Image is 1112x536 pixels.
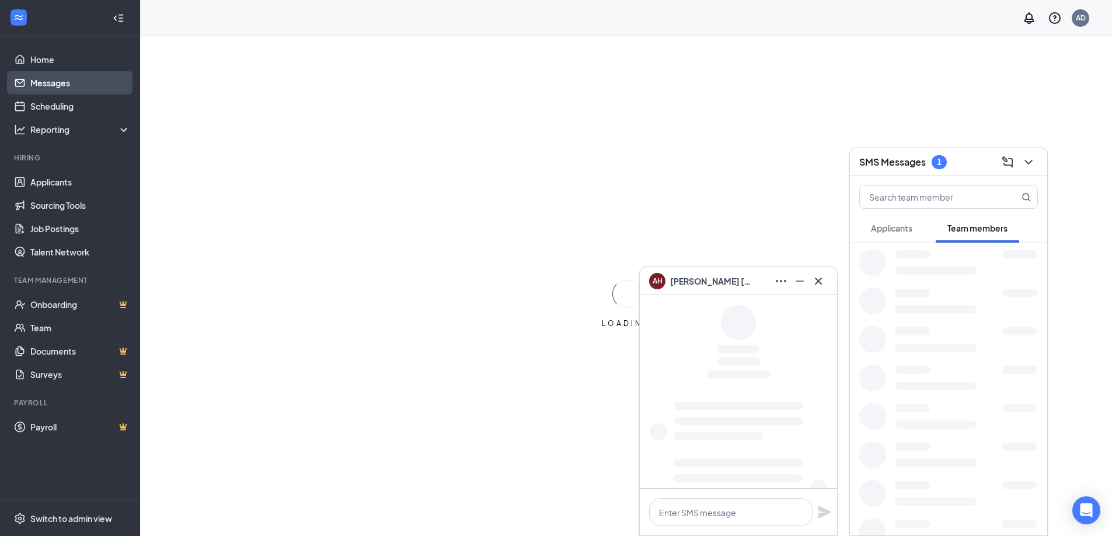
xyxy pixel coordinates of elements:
button: Minimize [790,272,809,290]
svg: Minimize [793,274,807,288]
div: Team Management [14,275,128,285]
a: SurveysCrown [30,363,130,386]
svg: Settings [14,513,26,524]
a: Sourcing Tools [30,194,130,217]
a: Team [30,316,130,339]
div: AD [1076,13,1086,23]
input: Search team member [860,186,998,208]
span: [PERSON_NAME] [PERSON_NAME] [670,275,752,288]
a: DocumentsCrown [30,339,130,363]
a: OnboardingCrown [30,293,130,316]
button: ChevronDown [1019,153,1038,171]
svg: ChevronDown [1022,155,1036,169]
a: Scheduling [30,94,130,118]
div: LOADING [597,318,656,328]
svg: MagnifyingGlass [1022,192,1031,202]
a: PayrollCrown [30,415,130,439]
a: Applicants [30,170,130,194]
svg: Ellipses [774,274,788,288]
span: Applicants [871,223,912,233]
a: Home [30,48,130,71]
div: Open Intercom Messenger [1072,496,1100,524]
div: Switch to admin view [30,513,112,524]
div: Hiring [14,153,128,163]
a: Talent Network [30,240,130,264]
svg: ComposeMessage [1001,155,1015,169]
button: ComposeMessage [998,153,1017,171]
svg: WorkstreamLogo [13,12,25,23]
svg: Collapse [113,12,124,24]
svg: Analysis [14,124,26,135]
svg: Cross [811,274,825,288]
svg: Notifications [1022,11,1036,25]
div: Reporting [30,124,131,135]
button: Cross [809,272,828,290]
div: 1 [937,157,942,167]
a: Job Postings [30,217,130,240]
svg: QuestionInfo [1048,11,1062,25]
span: Team members [947,223,1008,233]
svg: Plane [817,505,831,519]
a: Messages [30,71,130,94]
div: Payroll [14,398,128,408]
button: Ellipses [772,272,790,290]
h3: SMS Messages [859,156,926,169]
